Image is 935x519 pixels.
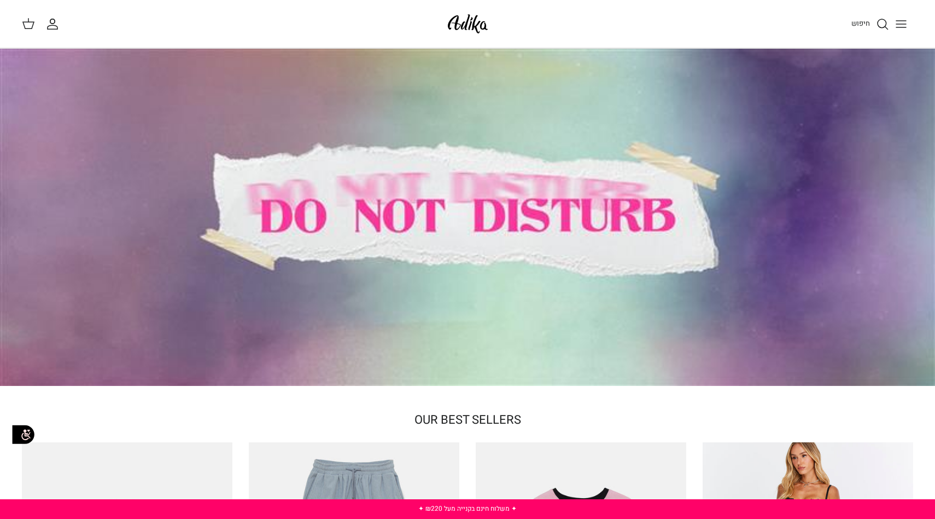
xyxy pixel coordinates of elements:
[418,504,517,514] a: ✦ משלוח חינם בקנייה מעל ₪220 ✦
[414,411,521,429] a: OUR BEST SELLERS
[851,18,889,31] a: חיפוש
[8,420,38,450] img: accessibility_icon02.svg
[46,18,63,31] a: החשבון שלי
[889,12,913,36] button: Toggle menu
[445,11,491,37] img: Adika IL
[851,18,870,28] span: חיפוש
